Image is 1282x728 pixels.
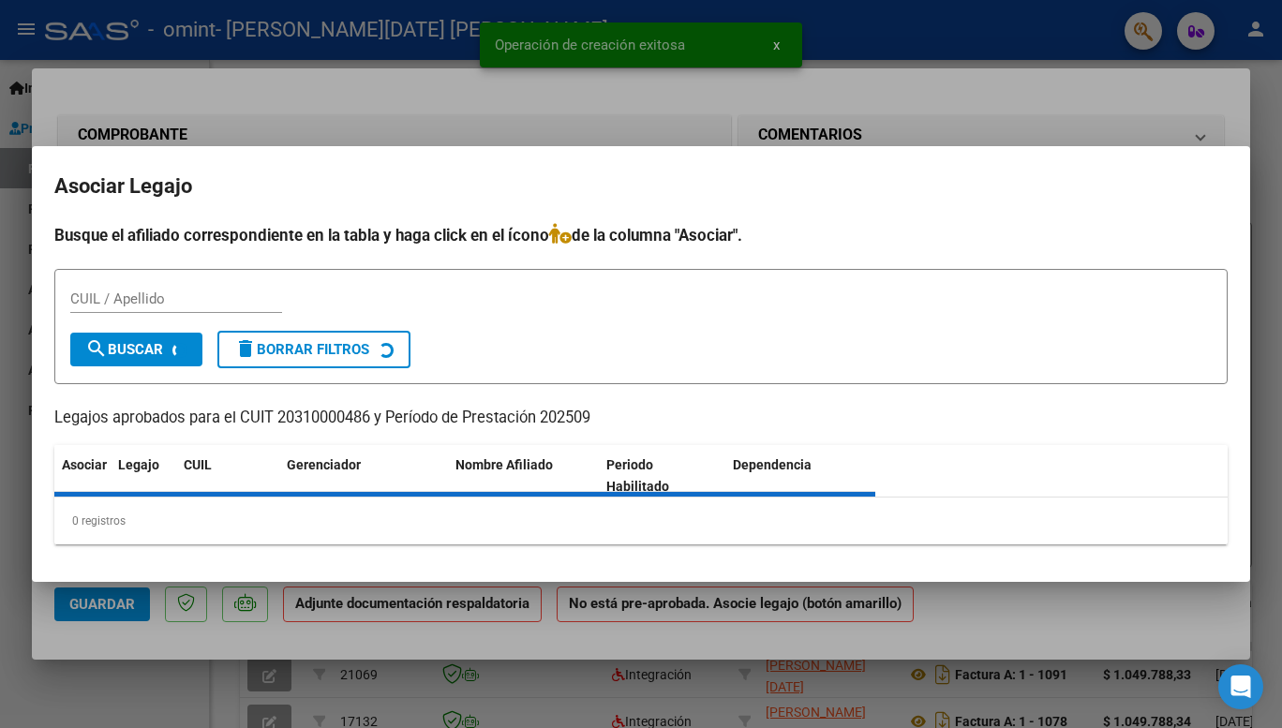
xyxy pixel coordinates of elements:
[70,333,202,366] button: Buscar
[85,341,163,358] span: Buscar
[279,445,448,507] datatable-header-cell: Gerenciador
[733,457,812,472] span: Dependencia
[184,457,212,472] span: CUIL
[1218,664,1263,709] div: Open Intercom Messenger
[448,445,599,507] datatable-header-cell: Nombre Afiliado
[606,457,669,494] span: Periodo Habilitado
[54,407,1228,430] p: Legajos aprobados para el CUIT 20310000486 y Período de Prestación 202509
[118,457,159,472] span: Legajo
[111,445,176,507] datatable-header-cell: Legajo
[287,457,361,472] span: Gerenciador
[234,341,369,358] span: Borrar Filtros
[54,223,1228,247] h4: Busque el afiliado correspondiente en la tabla y haga click en el ícono de la columna "Asociar".
[599,445,725,507] datatable-header-cell: Periodo Habilitado
[54,498,1228,544] div: 0 registros
[455,457,553,472] span: Nombre Afiliado
[234,337,257,360] mat-icon: delete
[54,169,1228,204] h2: Asociar Legajo
[85,337,108,360] mat-icon: search
[54,445,111,507] datatable-header-cell: Asociar
[217,331,410,368] button: Borrar Filtros
[176,445,279,507] datatable-header-cell: CUIL
[725,445,876,507] datatable-header-cell: Dependencia
[62,457,107,472] span: Asociar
